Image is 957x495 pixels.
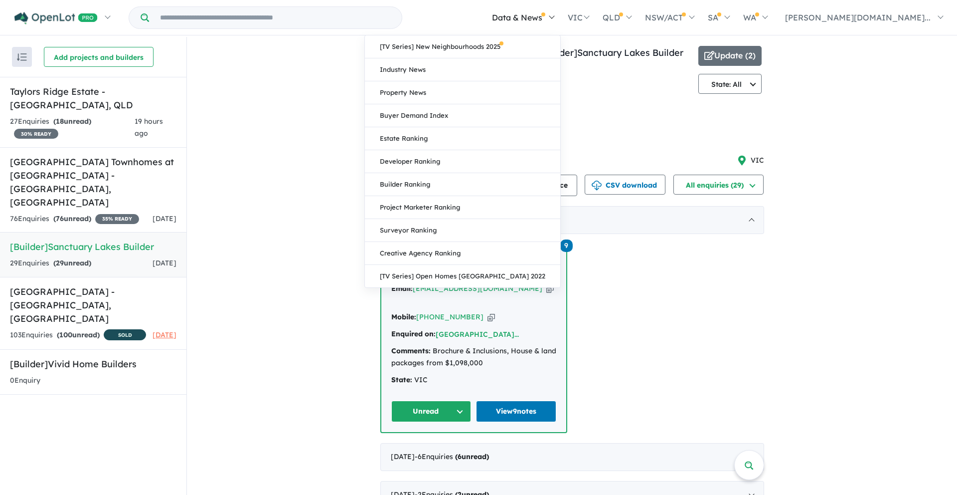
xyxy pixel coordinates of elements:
a: Industry News [365,58,560,81]
a: Project Marketer Ranking [365,196,560,219]
a: Estate Ranking [365,127,560,150]
a: [TV Series] Open Homes [GEOGRAPHIC_DATA] 2022 [365,265,560,287]
a: Property News [365,81,560,104]
a: Buyer Demand Index [365,104,560,127]
a: Surveyor Ranking [365,219,560,242]
input: Try estate name, suburb, builder or developer [151,7,400,28]
a: [TV Series] New Neighbourhoods 2025 [365,35,560,58]
a: Developer Ranking [365,150,560,173]
a: Builder Ranking [365,173,560,196]
a: Creative Agency Ranking [365,242,560,265]
img: Openlot PRO Logo White [14,12,98,24]
span: [PERSON_NAME][DOMAIN_NAME]... [785,12,931,22]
